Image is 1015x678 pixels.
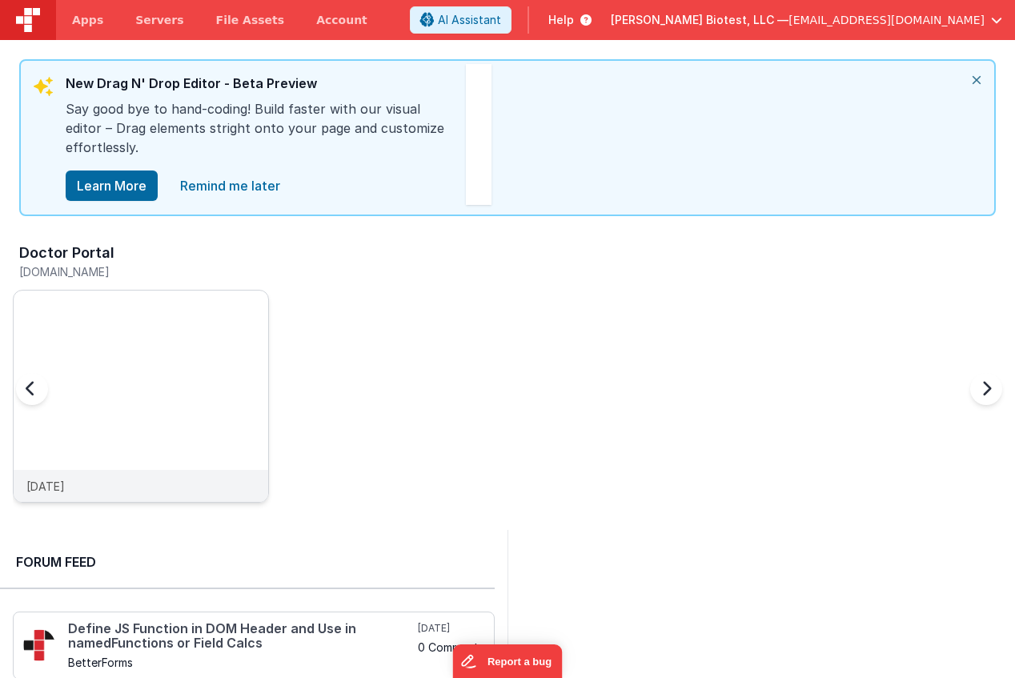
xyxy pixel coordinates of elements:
[135,12,183,28] span: Servers
[438,12,501,28] span: AI Assistant
[611,12,788,28] span: [PERSON_NAME] Biotest, LLC —
[19,245,114,261] h3: Doctor Portal
[66,171,158,201] button: Learn More
[418,641,484,653] h5: 0 Comments
[66,74,450,99] div: New Drag N' Drop Editor - Beta Preview
[410,6,512,34] button: AI Assistant
[216,12,285,28] span: File Assets
[418,622,484,635] h5: [DATE]
[453,644,563,678] iframe: Marker.io feedback button
[66,99,450,170] div: Say good bye to hand-coding! Build faster with our visual editor – Drag elements stright onto you...
[959,61,994,99] i: close
[19,266,269,278] h5: [DOMAIN_NAME]
[171,170,290,202] a: close
[611,12,1002,28] button: [PERSON_NAME] Biotest, LLC — [EMAIL_ADDRESS][DOMAIN_NAME]
[68,656,415,668] h5: BetterForms
[788,12,985,28] span: [EMAIL_ADDRESS][DOMAIN_NAME]
[72,12,103,28] span: Apps
[16,552,479,572] h2: Forum Feed
[68,622,415,650] h4: Define JS Function in DOM Header and Use in namedFunctions or Field Calcs
[23,629,55,661] img: 295_2.png
[548,12,574,28] span: Help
